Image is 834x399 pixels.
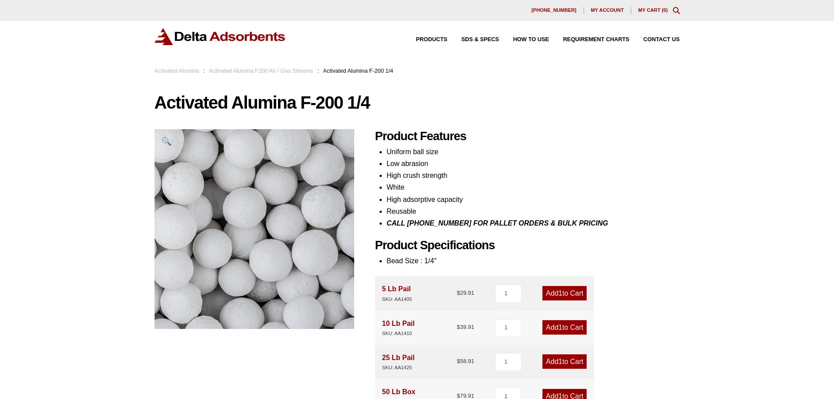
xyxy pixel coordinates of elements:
[499,37,549,42] a: How to Use
[416,37,447,42] span: Products
[387,219,608,227] i: CALL [PHONE_NUMBER] FOR PALLET ORDERS & BULK PRICING
[387,158,680,169] li: Low abrasion
[387,169,680,181] li: High crush strength
[542,320,587,335] a: Add1to Cart
[549,37,629,42] a: Requirement Charts
[155,67,199,74] a: Activated Alumina
[644,37,680,42] span: Contact Us
[563,37,629,42] span: Requirement Charts
[638,7,668,13] a: My Cart (0)
[559,358,563,365] span: 1
[375,129,680,144] h2: Product Features
[591,8,624,13] span: My account
[513,37,549,42] span: How to Use
[382,364,415,372] div: SKU: AA1425
[317,67,319,74] span: :
[155,28,286,45] img: Delta Adsorbents
[323,67,393,74] span: Activated Alumina F-200 1/4
[155,93,680,112] h1: Activated Alumina F-200 1/4
[447,37,499,42] a: SDS & SPECS
[457,392,460,399] span: $
[382,318,415,338] div: 10 Lb Pail
[559,324,563,331] span: 1
[531,8,577,13] span: [PHONE_NUMBER]
[387,146,680,158] li: Uniform ball size
[542,354,587,369] a: Add1to Cart
[461,37,499,42] span: SDS & SPECS
[209,67,313,74] a: Activated Alumina F200 Air / Gas Streams
[203,67,205,74] span: :
[457,324,474,330] bdi: 39.91
[457,324,460,330] span: $
[559,290,563,297] span: 1
[584,7,631,14] a: My account
[387,194,680,205] li: High adsorptive capacity
[673,7,680,14] div: Toggle Modal Content
[457,358,474,364] bdi: 58.91
[457,290,474,296] bdi: 29.91
[382,283,412,303] div: 5 Lb Pail
[382,329,415,338] div: SKU: AA1410
[382,295,412,304] div: SKU: AA1405
[402,37,447,42] a: Products
[457,392,474,399] bdi: 79.91
[457,358,460,364] span: $
[387,205,680,217] li: Reusable
[524,7,584,14] a: [PHONE_NUMBER]
[542,286,587,300] a: Add1to Cart
[663,7,666,13] span: 0
[387,255,680,267] li: Bead Size : 1/4"
[375,238,680,253] h2: Product Specifications
[457,290,460,296] span: $
[630,37,680,42] a: Contact Us
[387,181,680,193] li: White
[162,137,172,146] span: 🔍
[155,129,179,153] a: View full-screen image gallery
[382,352,415,372] div: 25 Lb Pail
